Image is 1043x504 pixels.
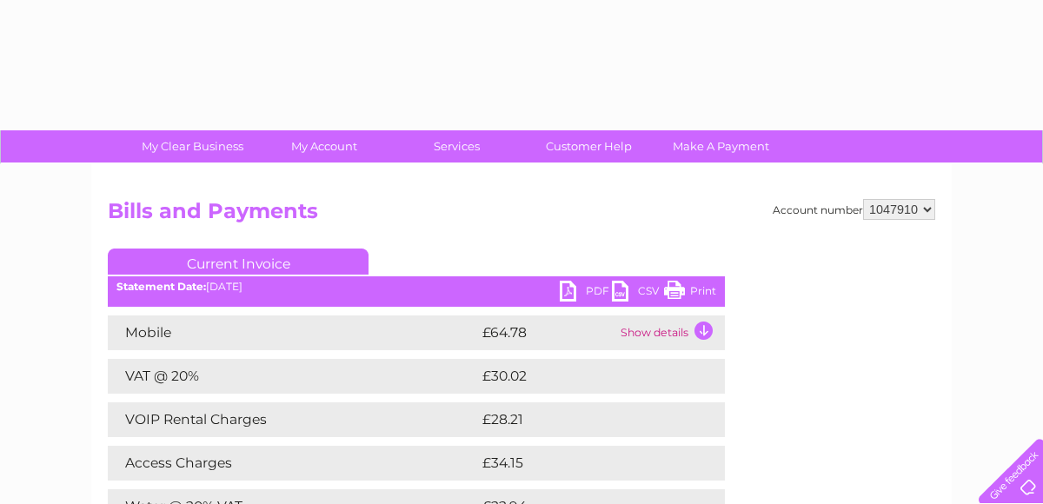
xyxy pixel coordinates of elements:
[108,199,935,232] h2: Bills and Payments
[108,315,478,350] td: Mobile
[108,402,478,437] td: VOIP Rental Charges
[478,446,688,481] td: £34.15
[517,130,661,162] a: Customer Help
[116,280,206,293] b: Statement Date:
[385,130,528,162] a: Services
[649,130,793,162] a: Make A Payment
[121,130,264,162] a: My Clear Business
[108,359,478,394] td: VAT @ 20%
[108,281,725,293] div: [DATE]
[478,359,690,394] td: £30.02
[616,315,725,350] td: Show details
[108,249,369,275] a: Current Invoice
[108,446,478,481] td: Access Charges
[253,130,396,162] a: My Account
[773,199,935,220] div: Account number
[478,315,616,350] td: £64.78
[612,281,664,306] a: CSV
[560,281,612,306] a: PDF
[478,402,688,437] td: £28.21
[664,281,716,306] a: Print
